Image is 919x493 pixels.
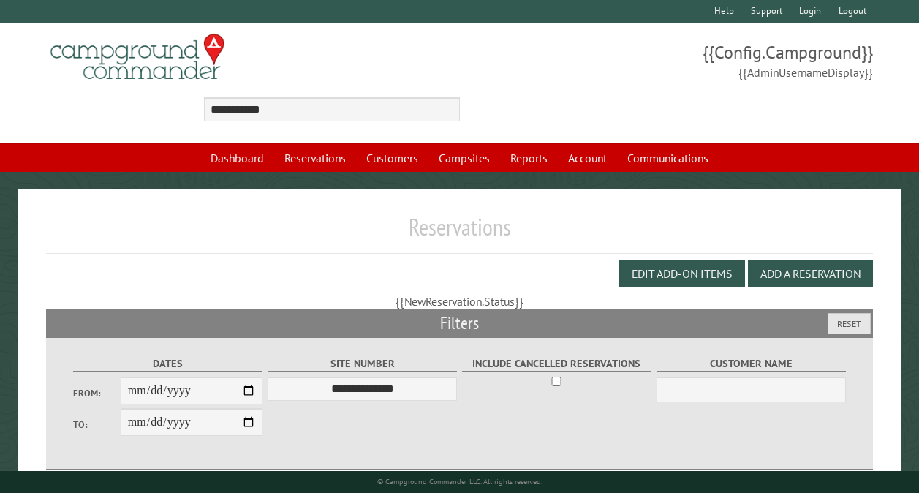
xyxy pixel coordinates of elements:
label: Site Number [268,355,457,372]
label: Include Cancelled Reservations [462,355,651,372]
a: Account [559,144,616,172]
a: Reports [502,144,556,172]
h1: Reservations [46,213,873,253]
small: © Campground Commander LLC. All rights reserved. [377,477,542,486]
a: Dashboard [202,144,273,172]
span: {{Config.Campground}} {{AdminUsernameDisplay}} [460,40,874,81]
button: Reset [828,313,871,334]
img: Campground Commander [46,29,229,86]
label: From: [73,386,121,400]
a: Communications [619,144,717,172]
a: Campsites [430,144,499,172]
a: Reservations [276,144,355,172]
button: Edit Add-on Items [619,260,745,287]
label: Dates [73,355,262,372]
a: Customers [358,144,427,172]
div: {{NewReservation.Status}} [46,293,873,309]
button: Add a Reservation [748,260,873,287]
label: Customer Name [657,355,846,372]
h2: Filters [46,309,873,337]
label: To: [73,418,121,432]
